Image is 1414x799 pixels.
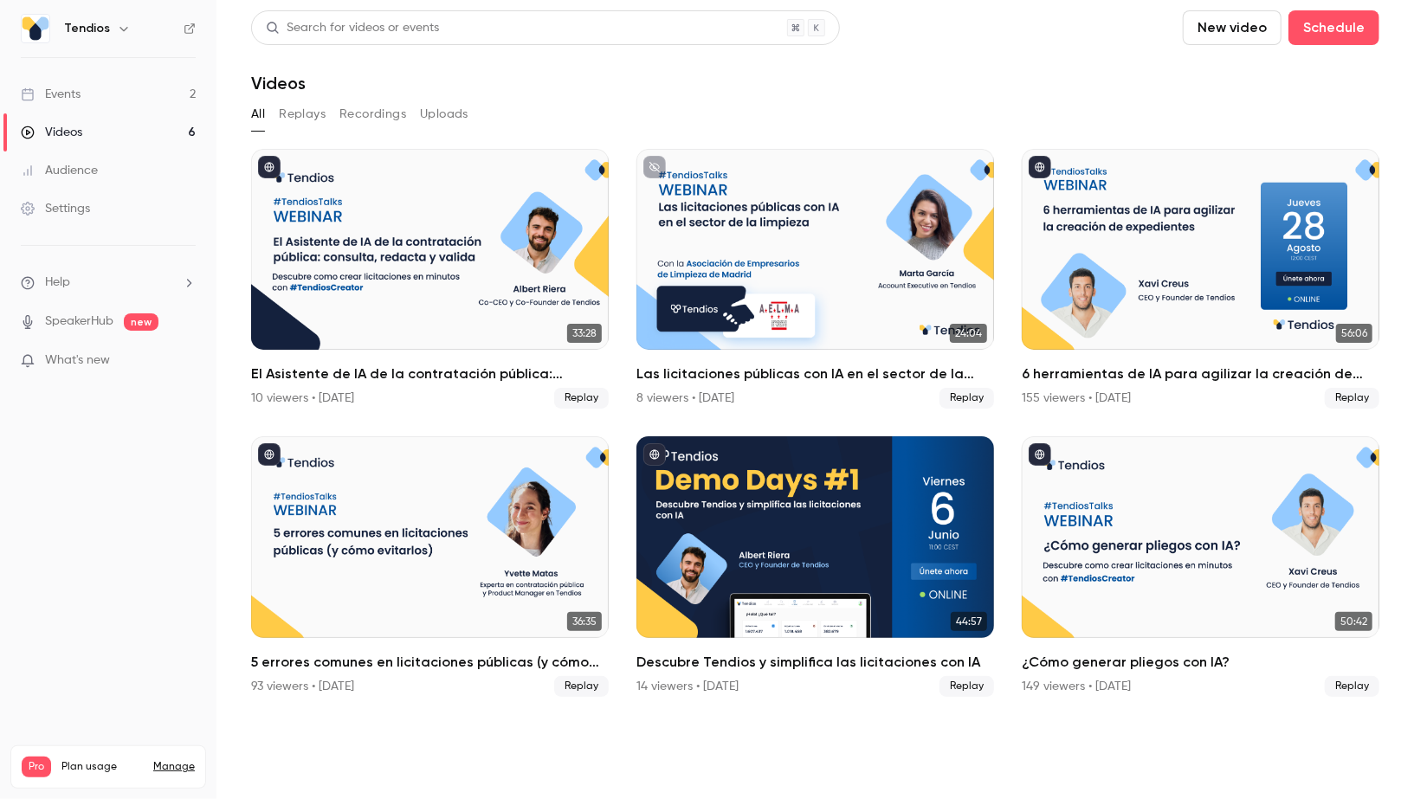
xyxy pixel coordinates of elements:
span: 33:28 [567,324,602,343]
h2: ¿Cómo generar pliegos con IA? [1022,652,1379,673]
button: published [258,443,281,466]
button: published [1029,443,1051,466]
button: published [1029,156,1051,178]
span: Pro [22,757,51,777]
a: 24:04Las licitaciones públicas con IA en el sector de la limpieza8 viewers • [DATE]Replay [636,149,994,409]
span: Replay [1325,676,1379,697]
div: Videos [21,124,82,141]
div: 93 viewers • [DATE] [251,678,354,695]
li: help-dropdown-opener [21,274,196,292]
button: Replays [279,100,326,128]
div: 14 viewers • [DATE] [636,678,739,695]
h1: Videos [251,73,306,93]
button: Recordings [339,100,406,128]
li: ¿Cómo generar pliegos con IA? [1022,436,1379,696]
span: new [124,313,158,331]
li: El Asistente de IA de la contratación pública: consulta, redacta y valida. [251,149,609,409]
h2: 5 errores comunes en licitaciones públicas (y cómo evitarlos) [251,652,609,673]
span: Replay [554,388,609,409]
span: 24:04 [950,324,987,343]
div: Audience [21,162,98,179]
span: Plan usage [61,760,143,774]
h2: Las licitaciones públicas con IA en el sector de la limpieza [636,364,994,384]
span: 56:06 [1336,324,1372,343]
button: published [643,443,666,466]
span: Replay [1325,388,1379,409]
div: Settings [21,200,90,217]
div: 8 viewers • [DATE] [636,390,734,407]
a: 33:28El Asistente de IA de la contratación pública: consulta, redacta y valida.10 viewers • [DATE... [251,149,609,409]
ul: Videos [251,149,1379,697]
span: 44:57 [951,612,987,631]
button: published [258,156,281,178]
span: Replay [554,676,609,697]
div: 10 viewers • [DATE] [251,390,354,407]
a: 56:066 herramientas de IA para agilizar la creación de expedientes155 viewers • [DATE]Replay [1022,149,1379,409]
span: What's new [45,351,110,370]
span: Replay [939,388,994,409]
a: 36:355 errores comunes en licitaciones públicas (y cómo evitarlos)93 viewers • [DATE]Replay [251,436,609,696]
button: Uploads [420,100,468,128]
div: Events [21,86,81,103]
span: 50:42 [1335,612,1372,631]
div: Search for videos or events [266,19,439,37]
h6: Tendios [64,20,110,37]
img: Tendios [22,15,49,42]
h2: Descubre Tendios y simplifica las licitaciones con IA [636,652,994,673]
li: 5 errores comunes en licitaciones públicas (y cómo evitarlos) [251,436,609,696]
h2: 6 herramientas de IA para agilizar la creación de expedientes [1022,364,1379,384]
span: 36:35 [567,612,602,631]
button: Schedule [1288,10,1379,45]
a: 44:57Descubre Tendios y simplifica las licitaciones con IA14 viewers • [DATE]Replay [636,436,994,696]
button: All [251,100,265,128]
span: Help [45,274,70,292]
button: New video [1183,10,1282,45]
a: SpeakerHub [45,313,113,331]
h2: El Asistente de IA de la contratación pública: consulta, redacta y valida. [251,364,609,384]
li: Descubre Tendios y simplifica las licitaciones con IA [636,436,994,696]
div: 155 viewers • [DATE] [1022,390,1131,407]
div: 149 viewers • [DATE] [1022,678,1131,695]
li: 6 herramientas de IA para agilizar la creación de expedientes [1022,149,1379,409]
span: Replay [939,676,994,697]
section: Videos [251,10,1379,789]
li: Las licitaciones públicas con IA en el sector de la limpieza [636,149,994,409]
a: Manage [153,760,195,774]
button: unpublished [643,156,666,178]
a: 50:42¿Cómo generar pliegos con IA?149 viewers • [DATE]Replay [1022,436,1379,696]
